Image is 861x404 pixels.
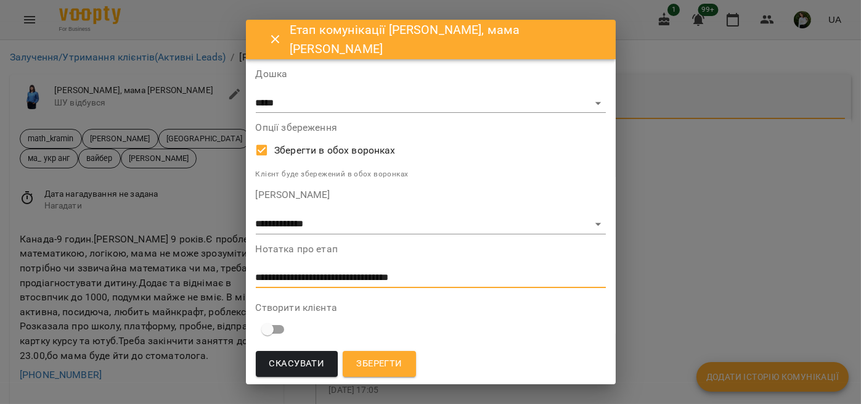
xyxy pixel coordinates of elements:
button: Зберегти [343,351,415,377]
h6: Етап комунікації [PERSON_NAME], мама [PERSON_NAME] [290,20,600,59]
p: Клієнт буде збережений в обох воронках [256,168,606,181]
span: Скасувати [269,356,325,372]
button: Close [261,25,290,54]
label: Опції збереження [256,123,606,133]
span: Зберегти [356,356,402,372]
label: Створити клієнта [256,303,606,313]
button: Скасувати [256,351,338,377]
span: Зберегти в обох воронках [274,143,396,158]
label: [PERSON_NAME] [256,190,606,200]
label: Нотатка про етап [256,244,606,254]
label: Дошка [256,69,606,79]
